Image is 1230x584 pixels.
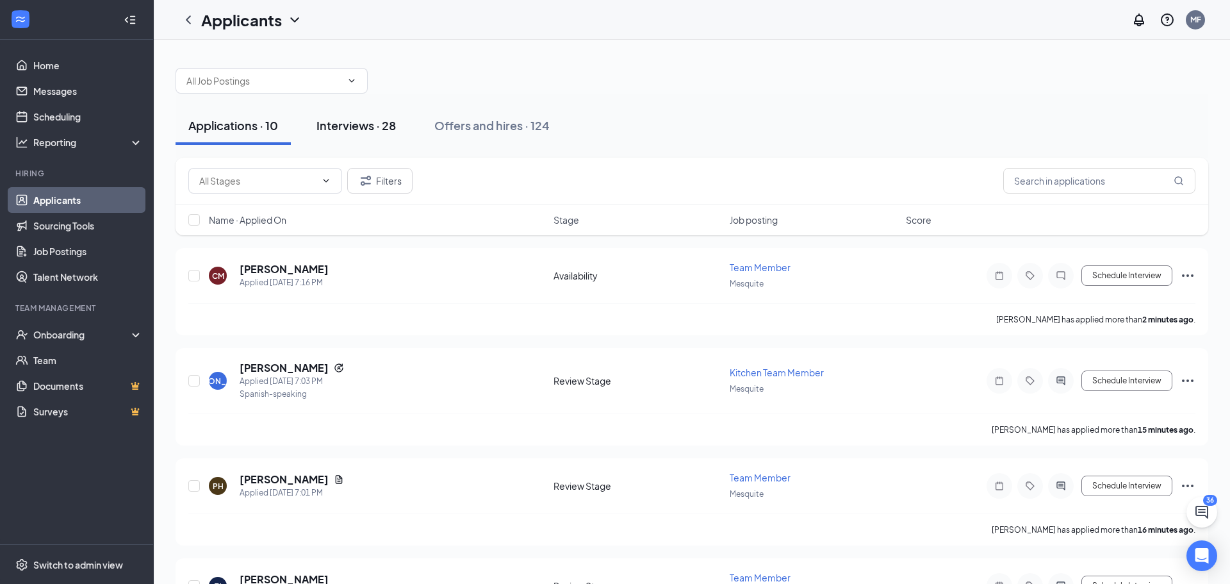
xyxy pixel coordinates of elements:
svg: Ellipses [1180,373,1195,388]
div: Reporting [33,136,143,149]
button: Schedule Interview [1081,371,1172,391]
svg: Note [992,481,1007,491]
svg: ChevronLeft [181,12,196,28]
a: Talent Network [33,264,143,290]
div: Onboarding [33,328,132,341]
svg: Filter [358,173,373,188]
button: Filter Filters [347,168,413,194]
div: Applied [DATE] 7:16 PM [240,276,329,289]
div: Hiring [15,168,140,179]
svg: Settings [15,558,28,571]
svg: Notifications [1131,12,1147,28]
span: Stage [553,213,579,226]
svg: Ellipses [1180,478,1195,494]
span: Score [906,213,931,226]
span: Team Member [730,472,791,483]
svg: Note [992,271,1007,281]
input: All Job Postings [186,74,341,88]
svg: ChevronDown [321,176,331,186]
div: Team Management [15,303,140,313]
button: Schedule Interview [1081,265,1172,286]
svg: ChevronDown [287,12,302,28]
div: Spanish-speaking [240,388,344,401]
div: CM [212,271,224,281]
svg: ChatActive [1194,505,1209,520]
svg: Note [992,376,1007,386]
svg: Tag [1022,481,1038,491]
p: [PERSON_NAME] has applied more than . [992,424,1195,435]
div: Offers and hires · 124 [434,117,550,133]
span: Team Member [730,262,791,273]
a: DocumentsCrown [33,373,143,399]
span: Team Member [730,572,791,583]
svg: ChatInactive [1053,271,1069,281]
svg: ActiveChat [1053,376,1069,386]
svg: ChevronDown [347,76,357,86]
a: Messages [33,78,143,104]
p: [PERSON_NAME] has applied more than . [992,524,1195,535]
a: Applicants [33,187,143,213]
a: Team [33,347,143,373]
div: Applied [DATE] 7:03 PM [240,375,344,388]
div: Review Stage [553,480,722,492]
div: Availability [553,269,722,282]
span: Mesquite [730,489,764,499]
button: ChatActive [1186,497,1217,528]
h5: [PERSON_NAME] [240,361,329,375]
b: 2 minutes ago [1142,315,1193,324]
input: Search in applications [1003,168,1195,194]
svg: Ellipses [1180,268,1195,283]
div: MF [1190,14,1201,25]
a: Sourcing Tools [33,213,143,238]
p: [PERSON_NAME] has applied more than . [996,314,1195,325]
button: Schedule Interview [1081,476,1172,496]
svg: QuestionInfo [1160,12,1175,28]
span: Kitchen Team Member [730,367,824,378]
h1: Applicants [201,9,282,31]
div: Review Stage [553,374,722,387]
div: Applied [DATE] 7:01 PM [240,487,344,499]
div: Open Intercom Messenger [1186,540,1217,571]
h5: [PERSON_NAME] [240,262,329,276]
svg: Reapply [334,363,344,373]
input: All Stages [199,174,316,188]
svg: Analysis [15,136,28,149]
svg: Document [334,474,344,485]
span: Name · Applied On [209,213,286,226]
span: Mesquite [730,279,764,288]
div: 36 [1203,495,1217,506]
svg: Tag [1022,376,1038,386]
div: PH [213,481,224,492]
svg: ActiveChat [1053,481,1069,491]
a: Home [33,53,143,78]
svg: MagnifyingGlass [1174,176,1184,186]
svg: UserCheck [15,328,28,341]
b: 15 minutes ago [1138,425,1193,435]
div: Applications · 10 [188,117,278,133]
a: Job Postings [33,238,143,264]
span: Job posting [730,213,778,226]
h5: [PERSON_NAME] [240,472,329,487]
div: Switch to admin view [33,558,123,571]
b: 16 minutes ago [1138,525,1193,535]
svg: WorkstreamLogo [14,13,27,26]
a: Scheduling [33,104,143,129]
svg: Tag [1022,271,1038,281]
div: [PERSON_NAME] [185,376,251,387]
svg: Collapse [124,13,136,26]
a: SurveysCrown [33,399,143,424]
span: Mesquite [730,384,764,394]
div: Interviews · 28 [316,117,396,133]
